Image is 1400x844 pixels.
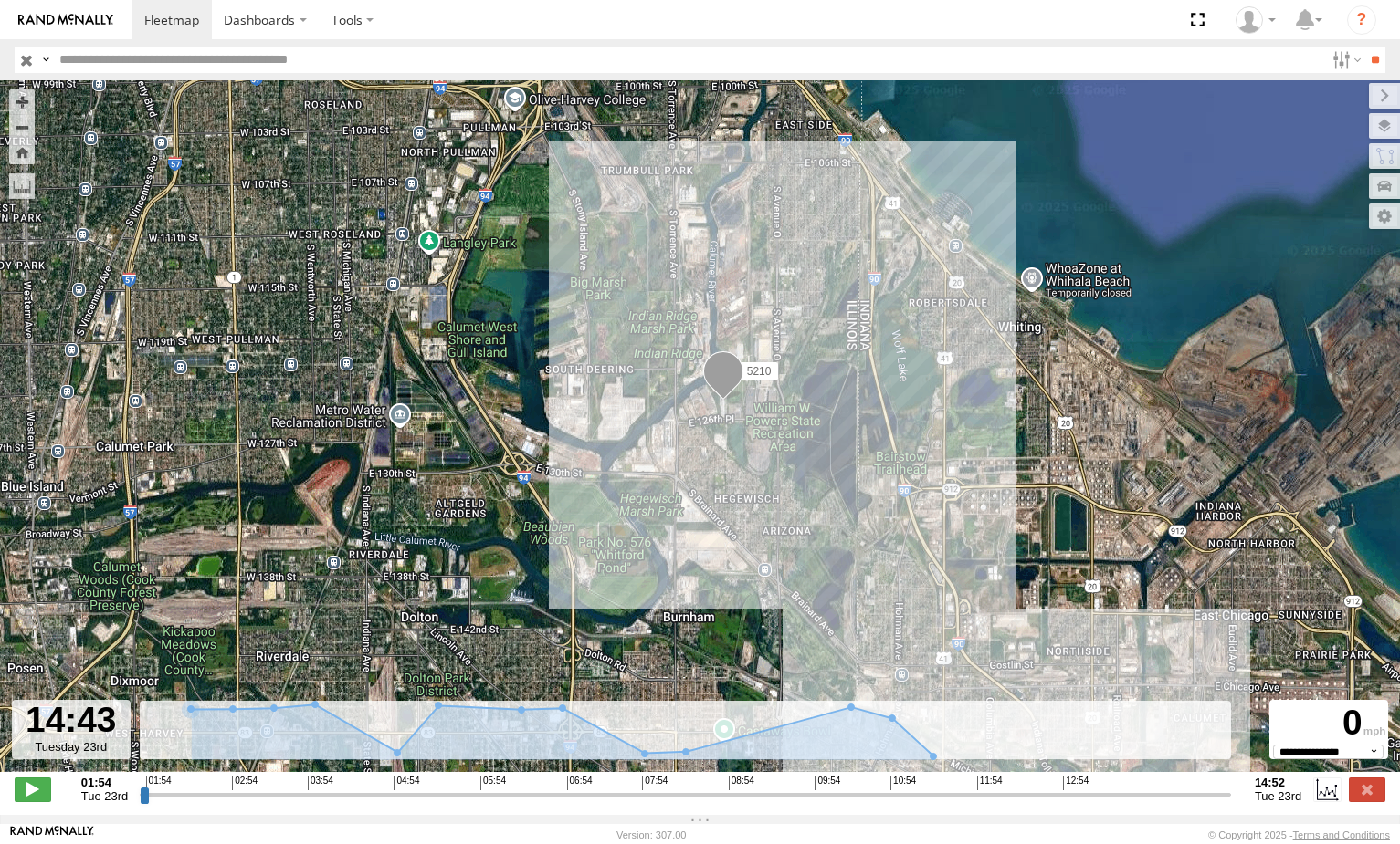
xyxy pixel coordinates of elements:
[1208,829,1390,840] div: © Copyright 2025 -
[616,829,686,840] div: Version: 307.00
[394,776,419,790] span: 04:54
[9,173,35,199] label: Measure
[890,776,916,790] span: 10:54
[81,789,128,803] span: Tue 23rd Sep 2025
[1349,777,1385,801] label: Close
[9,89,35,114] button: Zoom in
[1255,789,1301,803] span: Tue 23rd Sep 2025
[308,776,333,790] span: 03:54
[567,776,593,790] span: 06:54
[18,14,113,26] img: rand-logo.svg
[9,114,35,140] button: Zoom out
[1255,776,1301,789] strong: 14:52
[1293,829,1390,840] a: Terms and Conditions
[146,776,172,790] span: 01:54
[1229,6,1282,34] div: Paul Withrow
[38,47,53,73] label: Search Query
[10,826,94,844] a: Visit our Website
[232,776,258,790] span: 02:54
[815,776,840,790] span: 09:54
[1347,5,1376,35] i: ?
[1325,47,1364,73] label: Search Filter Options
[729,776,754,790] span: 08:54
[1369,203,1400,229] label: Map Settings
[977,776,1003,790] span: 11:54
[746,365,771,378] span: 5210
[1272,703,1385,745] div: 0
[81,776,128,789] strong: 01:54
[642,776,668,790] span: 07:54
[15,777,51,801] label: Play/Stop
[9,140,35,164] button: Zoom Home
[480,776,506,790] span: 05:54
[1063,776,1089,790] span: 12:54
